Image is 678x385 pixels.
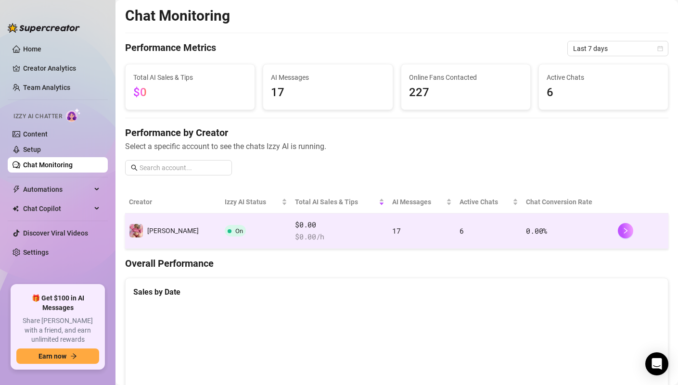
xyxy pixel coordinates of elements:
div: Open Intercom Messenger [645,352,668,375]
span: 17 [271,84,384,102]
img: logo-BBDzfeDw.svg [8,23,80,33]
a: Creator Analytics [23,61,100,76]
span: 🎁 Get $100 in AI Messages [16,294,99,312]
h4: Overall Performance [125,257,668,270]
span: search [131,164,138,171]
span: Chat Copilot [23,201,91,216]
h2: Chat Monitoring [125,7,230,25]
span: thunderbolt [13,186,20,193]
a: Content [23,130,48,138]
th: Active Chats [456,191,523,213]
span: AI Messages [271,72,384,83]
span: $0.00 [295,219,384,231]
button: right [618,223,633,238]
a: Setup [23,146,41,153]
img: AI Chatter [66,108,81,122]
span: $ 0.00 /h [295,231,384,243]
span: Select a specific account to see the chats Izzy AI is running. [125,140,668,152]
span: Active Chats [547,72,660,83]
img: Chat Copilot [13,205,19,212]
span: 6 [460,226,464,236]
span: Last 7 days [573,41,663,56]
span: [PERSON_NAME] [147,227,199,235]
span: Earn now [38,352,66,360]
span: Online Fans Contacted [409,72,523,83]
span: 17 [392,226,400,236]
span: 227 [409,84,523,102]
span: Share [PERSON_NAME] with a friend, and earn unlimited rewards [16,316,99,345]
div: Sales by Date [133,286,660,298]
span: 6 [547,84,660,102]
img: Jennifer [129,224,143,237]
span: AI Messages [392,197,444,207]
a: Settings [23,248,49,256]
a: Home [23,45,41,53]
span: Automations [23,182,91,197]
span: arrow-right [70,353,77,360]
th: Creator [125,191,221,213]
span: Izzy AI Status [225,197,280,207]
th: Chat Conversion Rate [522,191,614,213]
a: Chat Monitoring [23,161,73,169]
th: Total AI Sales & Tips [291,191,388,213]
span: 0.00 % [526,226,547,236]
span: right [622,227,629,234]
h4: Performance Metrics [125,41,216,56]
h4: Performance by Creator [125,126,668,139]
th: AI Messages [388,191,456,213]
a: Team Analytics [23,84,70,91]
a: Discover Viral Videos [23,229,88,237]
span: Active Chats [460,197,511,207]
button: Earn nowarrow-right [16,348,99,364]
input: Search account... [140,162,226,173]
span: On [235,227,243,235]
span: calendar [657,46,663,51]
th: Izzy AI Status [221,191,291,213]
span: $0 [133,86,147,99]
span: Total AI Sales & Tips [295,197,377,207]
span: Izzy AI Chatter [13,112,62,121]
span: Total AI Sales & Tips [133,72,247,83]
